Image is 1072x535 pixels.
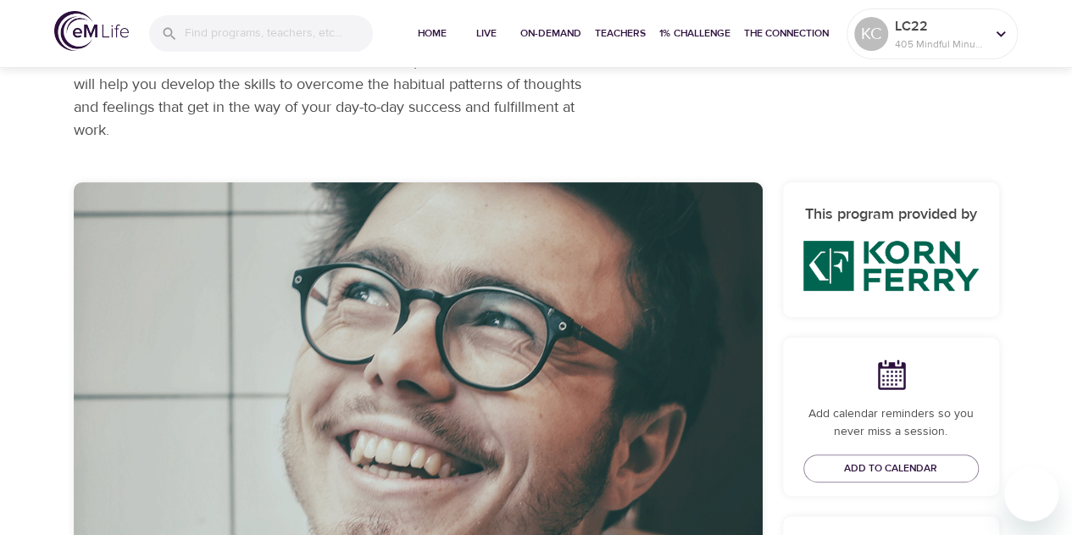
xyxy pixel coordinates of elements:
h6: This program provided by [803,203,979,227]
span: Teachers [595,25,646,42]
p: Change and uncertainty contribute to added stress and anxiety for many. With Skills to Thrive in ... [74,27,605,142]
span: Live [466,25,507,42]
img: logo [54,11,129,51]
input: Find programs, teachers, etc... [185,15,373,52]
div: KC [854,17,888,51]
span: The Connection [744,25,829,42]
span: Home [412,25,453,42]
p: Add calendar reminders so you never miss a session. [803,405,979,441]
span: On-Demand [520,25,581,42]
iframe: Button to launch messaging window [1004,467,1058,521]
img: KF%20green%20logo%202.20.2025.png [803,241,979,291]
p: LC22 [895,16,985,36]
button: Add to Calendar [803,454,979,482]
p: 405 Mindful Minutes [895,36,985,52]
span: 1% Challenge [659,25,730,42]
span: Add to Calendar [844,460,937,477]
